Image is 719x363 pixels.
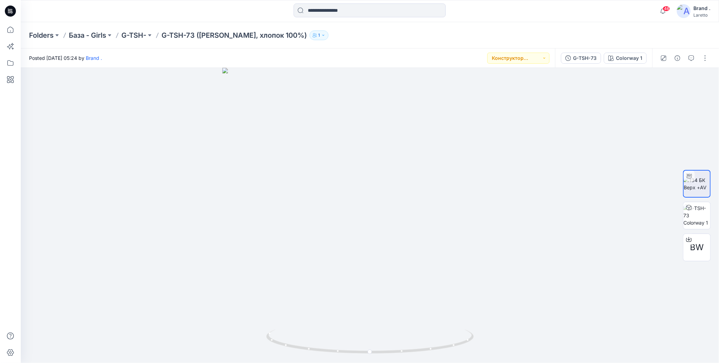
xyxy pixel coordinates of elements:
[29,54,102,62] span: Posted [DATE] 05:24 by
[573,54,597,62] div: G-TSH-73
[616,54,642,62] div: Colorway 1
[29,30,54,40] a: Folders
[690,241,704,254] span: BW
[86,55,102,61] a: Brand .
[663,6,670,11] span: 46
[677,4,691,18] img: avatar
[684,176,710,191] img: 134 БК Верх +AV
[561,53,601,64] button: G-TSH-73
[683,205,710,226] img: G-TSH-73 Colorway 1
[162,30,307,40] p: G-TSH-73 ([PERSON_NAME], хлопок 100%)
[672,53,683,64] button: Details
[318,31,320,39] p: 1
[310,30,329,40] button: 1
[121,30,146,40] a: G-TSH-
[69,30,106,40] a: База - Girls
[693,12,710,18] div: Laretto
[693,4,710,12] div: Brand .
[604,53,647,64] button: Colorway 1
